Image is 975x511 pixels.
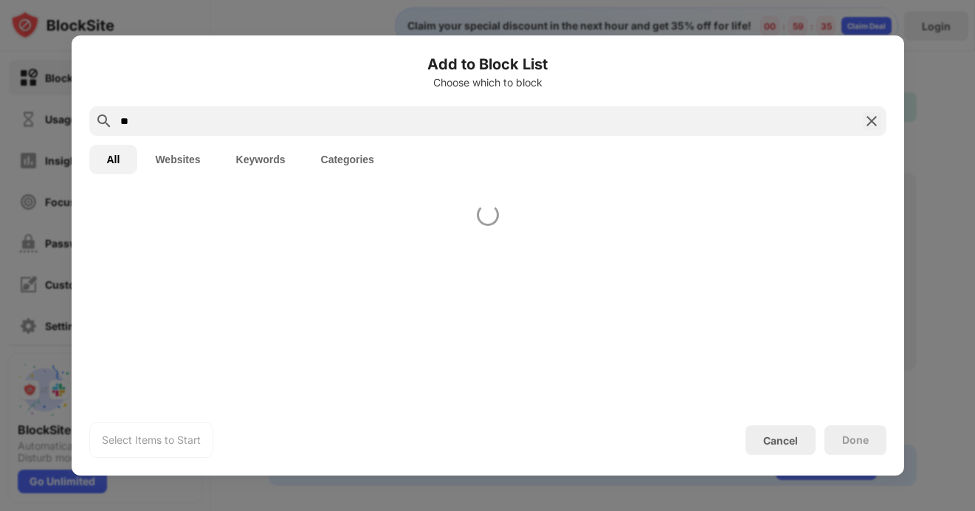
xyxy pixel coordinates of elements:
div: Done [842,434,869,446]
img: search-close [863,112,881,130]
button: Websites [137,145,218,174]
img: search.svg [95,112,113,130]
button: All [89,145,138,174]
div: Select Items to Start [102,433,201,447]
button: Categories [303,145,392,174]
h6: Add to Block List [89,53,886,75]
div: Choose which to block [89,77,886,89]
div: Cancel [763,434,798,447]
button: Keywords [218,145,303,174]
